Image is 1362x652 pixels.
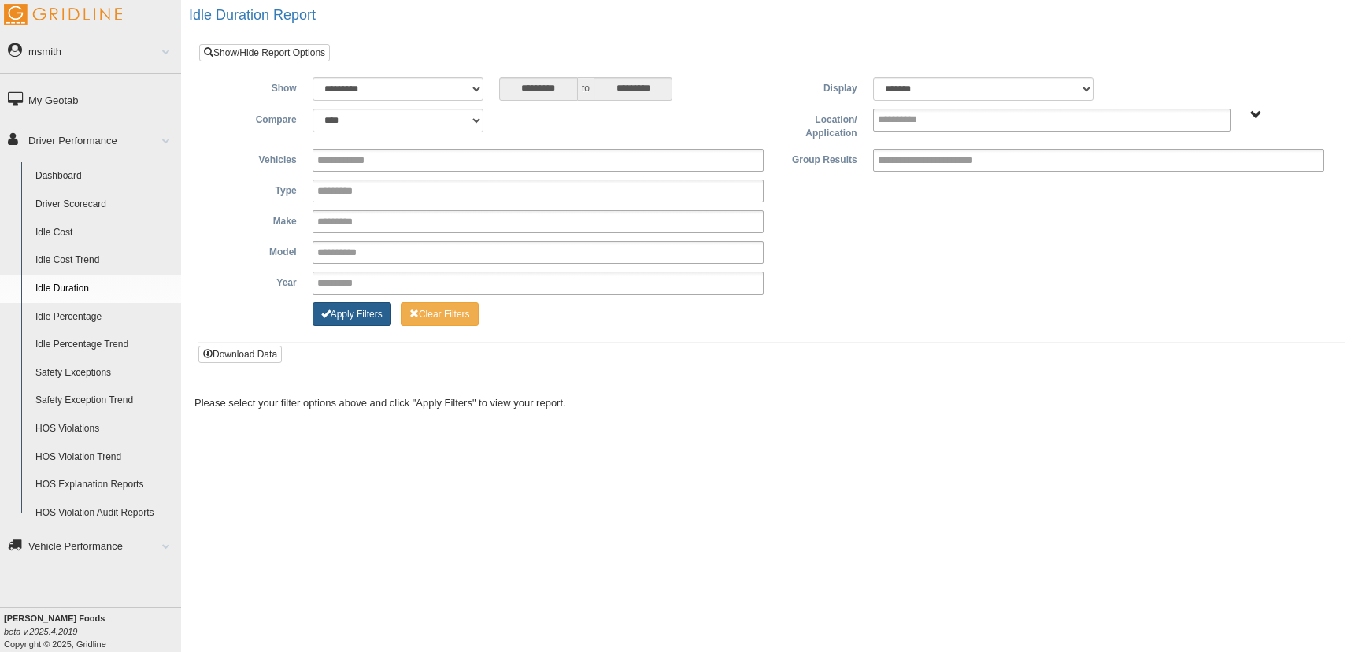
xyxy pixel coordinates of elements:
[772,77,865,96] label: Display
[211,109,305,128] label: Compare
[401,302,479,326] button: Change Filter Options
[28,275,181,303] a: Idle Duration
[578,77,594,101] span: to
[28,387,181,415] a: Safety Exception Trend
[4,627,77,636] i: beta v.2025.4.2019
[28,415,181,443] a: HOS Violations
[28,191,181,219] a: Driver Scorecard
[313,302,391,326] button: Change Filter Options
[28,219,181,247] a: Idle Cost
[211,210,305,229] label: Make
[4,612,181,650] div: Copyright © 2025, Gridline
[28,471,181,499] a: HOS Explanation Reports
[199,44,330,61] a: Show/Hide Report Options
[4,4,122,25] img: Gridline
[211,241,305,260] label: Model
[189,8,1362,24] h2: Idle Duration Report
[28,246,181,275] a: Idle Cost Trend
[211,77,305,96] label: Show
[28,331,181,359] a: Idle Percentage Trend
[28,359,181,387] a: Safety Exceptions
[198,346,282,363] button: Download Data
[194,397,566,409] span: Please select your filter options above and click "Apply Filters" to view your report.
[772,149,865,168] label: Group Results
[28,303,181,332] a: Idle Percentage
[28,499,181,528] a: HOS Violation Audit Reports
[28,443,181,472] a: HOS Violation Trend
[211,180,305,198] label: Type
[211,272,305,291] label: Year
[4,613,105,623] b: [PERSON_NAME] Foods
[28,162,181,191] a: Dashboard
[772,109,865,141] label: Location/ Application
[211,149,305,168] label: Vehicles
